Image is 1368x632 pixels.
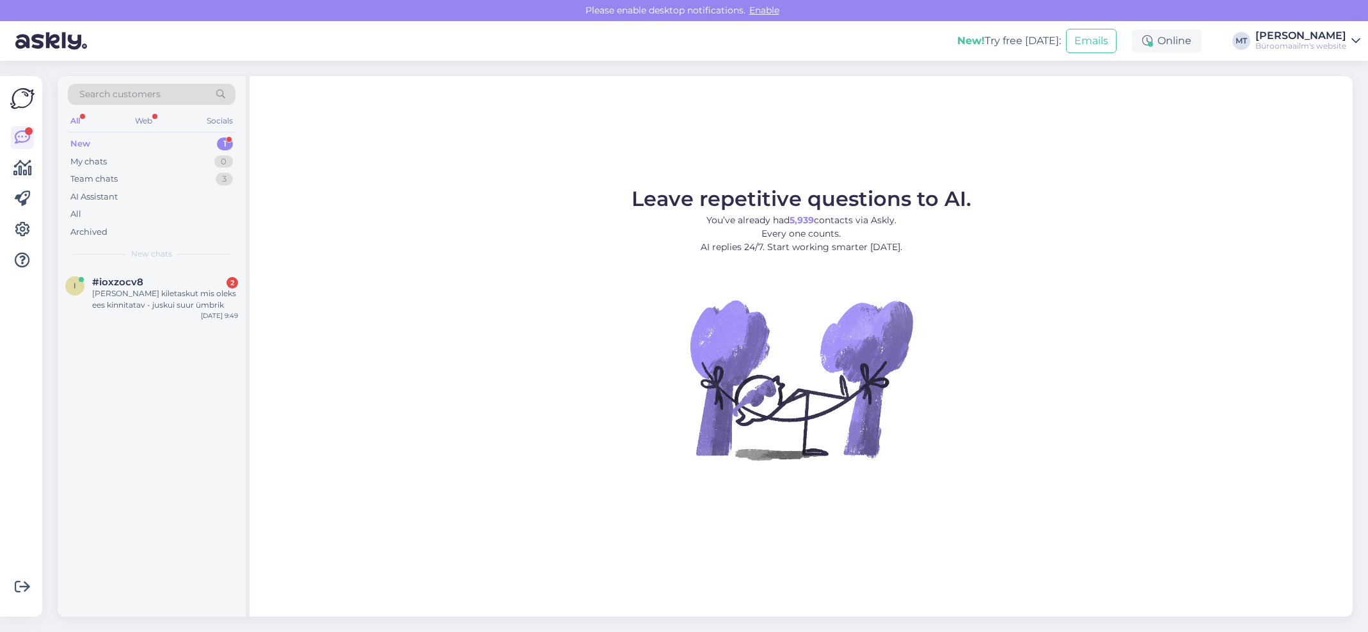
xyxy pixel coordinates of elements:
[1232,32,1250,50] div: MT
[10,86,35,111] img: Askly Logo
[1255,41,1346,51] div: Büroomaailm's website
[70,155,107,168] div: My chats
[92,276,143,288] span: #ioxzocv8
[70,208,81,221] div: All
[70,191,118,203] div: AI Assistant
[217,138,233,150] div: 1
[204,113,235,129] div: Socials
[201,311,238,320] div: [DATE] 9:49
[1255,31,1346,41] div: [PERSON_NAME]
[632,186,971,211] span: Leave repetitive questions to AI.
[70,173,118,186] div: Team chats
[957,35,985,47] b: New!
[68,113,83,129] div: All
[70,226,107,239] div: Archived
[70,138,90,150] div: New
[790,214,814,226] b: 5,939
[216,173,233,186] div: 3
[957,33,1061,49] div: Try free [DATE]:
[745,4,783,16] span: Enable
[92,288,238,311] div: [PERSON_NAME] kiletaskut mis oleks ees kinnitatav - juskui suur ümbrik
[632,214,971,254] p: You’ve already had contacts via Askly. Every one counts. AI replies 24/7. Start working smarter [...
[686,264,916,494] img: No Chat active
[1066,29,1117,53] button: Emails
[1132,29,1202,52] div: Online
[74,281,76,290] span: i
[131,248,172,260] span: New chats
[227,277,238,288] div: 2
[1255,31,1360,51] a: [PERSON_NAME]Büroomaailm's website
[132,113,155,129] div: Web
[214,155,233,168] div: 0
[79,88,161,101] span: Search customers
